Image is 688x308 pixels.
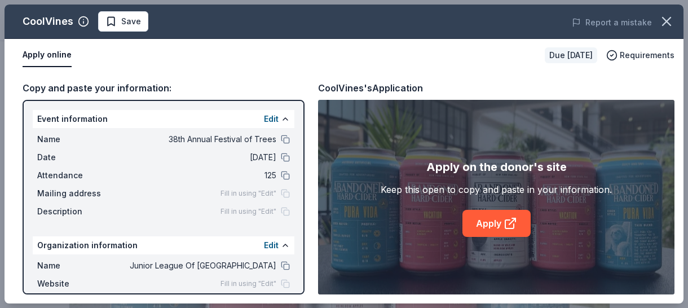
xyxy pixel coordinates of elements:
span: Fill in using "Edit" [220,279,276,288]
div: Keep this open to copy and paste in your information. [381,183,612,196]
span: Name [37,259,113,272]
div: Copy and paste your information: [23,81,305,95]
span: Website [37,277,113,291]
span: Junior League Of [GEOGRAPHIC_DATA] [113,259,276,272]
span: Requirements [620,49,674,62]
span: Mailing address [37,187,113,200]
button: Report a mistake [572,16,652,29]
button: Requirements [606,49,674,62]
div: Organization information [33,236,294,254]
div: Event information [33,110,294,128]
span: [DATE] [113,151,276,164]
span: 125 [113,169,276,182]
button: Apply online [23,43,72,67]
div: Apply on the donor's site [426,158,567,176]
span: Fill in using "Edit" [220,207,276,216]
span: Date [37,151,113,164]
div: CoolVines [23,12,73,30]
span: Save [121,15,141,28]
button: Edit [264,239,279,252]
span: Attendance [37,169,113,182]
span: Name [37,133,113,146]
span: Fill in using "Edit" [220,189,276,198]
button: Save [98,11,148,32]
button: Edit [264,112,279,126]
div: CoolVines's Application [318,81,423,95]
span: Description [37,205,113,218]
a: Apply [462,210,531,237]
span: 38th Annual Festival of Trees [113,133,276,146]
div: Due [DATE] [545,47,597,63]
